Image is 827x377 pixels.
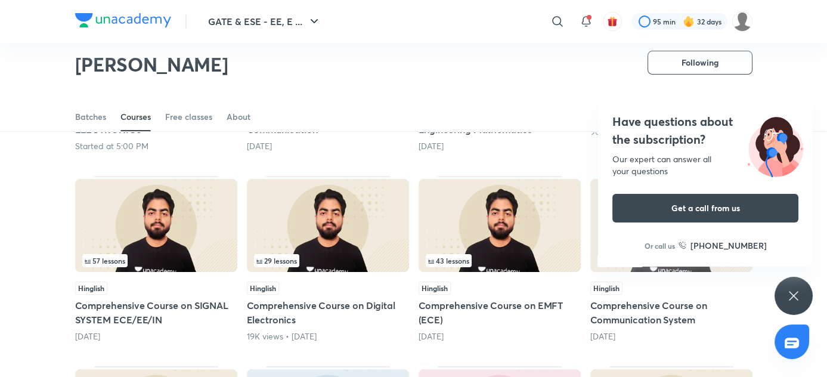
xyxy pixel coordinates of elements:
div: Comprehensive Course on EMFT (ECE) [419,176,581,342]
div: infosection [426,254,574,267]
h5: Comprehensive Course on EMFT (ECE) [419,298,581,327]
a: About [227,103,250,131]
button: GATE & ESE - EE, E ... [201,10,329,33]
div: infocontainer [254,254,402,267]
div: left [82,254,230,267]
img: avatar [607,16,618,27]
span: 57 lessons [85,257,125,264]
div: 1 month ago [419,140,581,152]
div: Comprehensive Course on Digital Electronics [247,176,409,342]
div: infosection [597,254,745,267]
a: Free classes [165,103,212,131]
div: 6 days ago [247,140,409,152]
button: Get a call from us [612,194,798,223]
img: Company Logo [75,13,171,27]
div: infocontainer [82,254,230,267]
span: 29 lessons [256,257,297,264]
a: Company Logo [75,13,171,30]
span: 43 lessons [428,257,469,264]
div: Batches [75,111,106,123]
div: Free classes [165,111,212,123]
div: infocontainer [597,254,745,267]
div: 19K views • 7 months ago [247,330,409,342]
p: Or call us [645,240,675,251]
h4: Have questions about the subscription? [612,113,798,149]
div: infocontainer [426,254,574,267]
div: left [254,254,402,267]
img: ttu_illustration_new.svg [738,113,813,177]
div: Comprehensive Course on Communication System [590,176,752,342]
button: Following [648,51,752,75]
h5: Comprehensive Course on Digital Electronics [247,298,409,327]
div: infosection [254,254,402,267]
h5: Comprehensive Course on Communication System [590,298,752,327]
div: Courses [120,111,151,123]
a: Courses [120,103,151,131]
img: streak [683,16,695,27]
span: Hinglish [419,282,451,295]
div: 8 months ago [419,330,581,342]
div: 9 months ago [590,330,752,342]
h5: Comprehensive Course on SIGNAL SYSTEM ECE/EE/IN [75,298,237,327]
div: 4 months ago [75,330,237,342]
div: left [597,254,745,267]
div: About [227,111,250,123]
img: Thumbnail [247,179,409,272]
img: Thumbnail [590,179,752,272]
div: Our expert can answer all your questions [612,153,798,177]
h6: [PHONE_NUMBER] [690,239,767,252]
div: Started at 5:00 PM [75,140,237,152]
div: left [426,254,574,267]
button: avatar [603,12,622,31]
span: Hinglish [590,282,622,295]
img: Thumbnail [75,179,237,272]
div: 907 views • 3 months ago [590,126,752,138]
h2: [PERSON_NAME] [75,52,228,76]
a: [PHONE_NUMBER] [679,239,767,252]
div: infosection [82,254,230,267]
span: Hinglish [247,282,279,295]
img: Palak Tiwari [732,11,752,32]
span: Hinglish [75,282,107,295]
span: Following [682,57,718,69]
img: Thumbnail [419,179,581,272]
a: Batches [75,103,106,131]
div: Comprehensive Course on SIGNAL SYSTEM ECE/EE/IN [75,176,237,342]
